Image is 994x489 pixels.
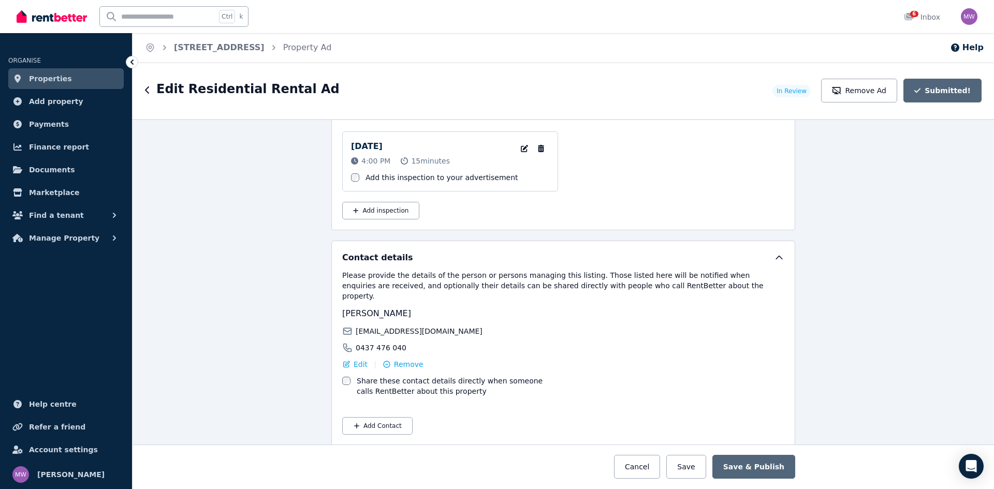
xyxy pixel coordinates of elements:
[29,141,89,153] span: Finance report
[910,11,918,17] span: 6
[174,42,265,52] a: [STREET_ADDRESS]
[8,182,124,203] a: Marketplace
[17,9,87,24] img: RentBetter
[29,209,84,221] span: Find a tenant
[666,455,706,479] button: Save
[29,443,98,456] span: Account settings
[8,114,124,135] a: Payments
[8,91,124,112] a: Add property
[374,359,376,369] span: |
[239,12,243,21] span: k
[394,359,423,369] span: Remove
[777,87,807,95] span: In Review
[29,72,72,85] span: Properties
[712,455,795,479] button: Save & Publish
[8,57,41,64] span: ORGANISE
[354,359,368,369] span: Edit
[950,41,984,54] button: Help
[8,159,124,180] a: Documents
[356,343,406,353] span: 0437 476 040
[342,270,784,301] p: Please provide the details of the person or persons managing this listing. Those listed here will...
[8,137,124,157] a: Finance report
[8,68,124,89] a: Properties
[8,205,124,226] button: Find a tenant
[342,308,411,318] span: [PERSON_NAME]
[357,376,560,396] label: Share these contact details directly when someone calls RentBetter about this property
[12,466,29,483] img: Monique Wallace
[8,439,124,460] a: Account settings
[411,156,450,166] span: 15 minutes
[29,164,75,176] span: Documents
[614,455,660,479] button: Cancel
[29,232,99,244] span: Manage Property
[366,172,518,183] label: Add this inspection to your advertisement
[342,251,413,264] h5: Contact details
[361,156,390,166] span: 4:00 PM
[29,118,69,130] span: Payments
[37,468,105,481] span: [PERSON_NAME]
[29,95,83,108] span: Add property
[821,79,897,102] button: Remove Ad
[283,42,332,52] a: Property Ad
[959,454,984,479] div: Open Intercom Messenger
[904,12,940,22] div: Inbox
[219,10,235,23] span: Ctrl
[133,33,344,62] nav: Breadcrumb
[156,81,340,97] h1: Edit Residential Rental Ad
[342,202,419,219] button: Add inspection
[383,359,423,369] button: Remove
[961,8,977,25] img: Monique Wallace
[342,359,368,369] button: Edit
[29,398,77,410] span: Help centre
[8,228,124,248] button: Manage Property
[8,417,124,437] a: Refer a friend
[356,326,483,336] span: [EMAIL_ADDRESS][DOMAIN_NAME]
[8,394,124,414] a: Help centre
[351,140,383,153] p: [DATE]
[903,79,982,102] button: Submitted!
[342,417,413,435] button: Add Contact
[29,186,79,199] span: Marketplace
[29,421,85,433] span: Refer a friend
